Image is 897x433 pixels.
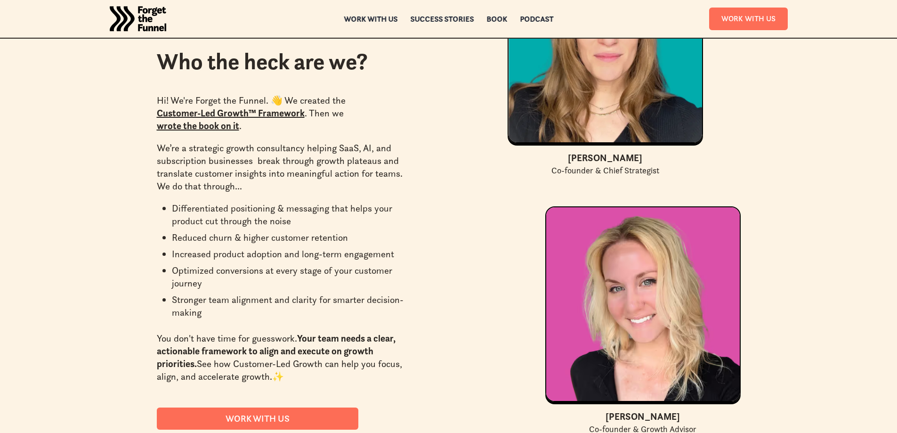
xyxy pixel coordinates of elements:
a: Success Stories [410,16,474,22]
div: [PERSON_NAME] [606,409,680,424]
li: Increased product adoption and long-term engagement [172,248,415,261]
a: Work With Us [709,8,788,30]
div: Work With us [168,413,347,424]
a: Work with us [344,16,397,22]
img: Claire Suellentrop [546,207,740,401]
p: You don't have time for guesswork. See how Customer-Led Growth can help you focus, align, and acc... [157,332,415,383]
a: Customer-Led Growth™ Framework [157,107,305,119]
h2: Who the heck are we? [157,48,444,75]
li: Differentiated positioning & messaging that helps your product cut through the noise [172,202,415,228]
li: Reduced churn & higher customer retention [172,231,415,244]
p: Hi! We're Forget the Funnel. 👋 We created the . Then we . [157,94,415,132]
div: [PERSON_NAME] [568,151,642,165]
div: Co-founder & Chief Strategist [551,165,659,176]
li: Optimized conversions at every stage of your customer journey [172,264,415,290]
a: Book [486,16,507,22]
strong: Your team needs a clear, actionable framework to align and execute on growth priorities. [157,332,396,370]
p: We’re a strategic growth consultancy helping SaaS, AI, and subscription businesses break through ... [157,142,415,193]
li: Stronger team alignment and clarity for smarter decision-making [172,294,415,319]
a: Work With us [157,408,358,430]
a: Podcast [520,16,553,22]
a: wrote the book on it [157,120,239,131]
strong: ✨ [272,370,284,383]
